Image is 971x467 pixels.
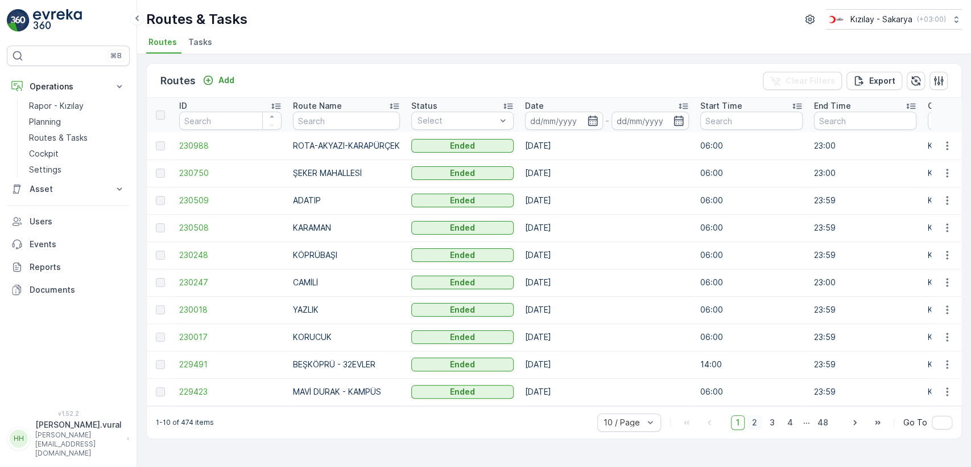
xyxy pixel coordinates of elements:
[411,330,514,344] button: Ended
[7,278,130,301] a: Documents
[293,140,400,151] p: ROTA-AKYAZI-KARAPÜRÇEK
[179,359,282,370] a: 229491
[814,195,916,206] p: 23:59
[156,141,165,150] div: Toggle Row Selected
[411,276,514,289] button: Ended
[179,140,282,151] span: 230988
[293,359,400,370] p: BEŞKÖPRÜ - 32EVLER
[156,223,165,232] div: Toggle Row Selected
[24,146,130,162] a: Cockpit
[293,331,400,343] p: KORUCUK
[7,256,130,278] a: Reports
[179,100,187,112] p: ID
[179,304,282,316] a: 230018
[293,304,400,316] p: YAZLIK
[29,164,61,175] p: Settings
[156,169,165,178] div: Toggle Row Selected
[519,323,695,351] td: [DATE]
[450,304,475,316] p: Ended
[24,98,130,114] a: Rapor - Kızılay
[814,277,916,288] p: 23:00
[700,167,803,179] p: 06:00
[411,248,514,262] button: Ended
[179,112,282,130] input: Search
[293,195,400,206] p: ADATIP
[156,251,165,260] div: Toggle Row Selected
[24,114,130,130] a: Planning
[411,139,514,153] button: Ended
[826,9,962,30] button: Kızılay - Sakarya(+03:00)
[293,277,400,288] p: CAMİLİ
[450,277,475,288] p: Ended
[188,36,212,48] span: Tasks
[30,284,125,296] p: Documents
[179,331,282,343] a: 230017
[218,75,234,86] p: Add
[29,116,61,128] p: Planning
[525,112,603,130] input: dd/mm/yyyy
[450,386,475,398] p: Ended
[30,239,125,250] p: Events
[450,249,475,261] p: Ended
[24,130,130,146] a: Routes & Tasks
[700,112,803,130] input: Search
[450,140,475,151] p: Ended
[605,114,609,128] p: -
[418,115,496,126] p: Select
[156,305,165,314] div: Toggle Row Selected
[30,183,107,195] p: Asset
[30,216,125,227] p: Users
[519,351,695,378] td: [DATE]
[10,429,28,448] div: HH
[7,75,130,98] button: Operations
[700,140,803,151] p: 06:00
[179,386,282,398] a: 229423
[148,36,177,48] span: Routes
[7,9,30,32] img: logo
[450,359,475,370] p: Ended
[747,415,762,430] span: 2
[917,15,946,24] p: ( +03:00 )
[519,296,695,323] td: [DATE]
[411,100,437,112] p: Status
[763,72,842,90] button: Clear Filters
[35,419,122,431] p: [PERSON_NAME].vural
[29,132,88,144] p: Routes & Tasks
[30,81,107,92] p: Operations
[525,100,544,112] p: Date
[411,303,514,317] button: Ended
[411,166,514,180] button: Ended
[450,331,475,343] p: Ended
[850,14,912,25] p: Kızılay - Sakarya
[156,196,165,205] div: Toggle Row Selected
[179,222,282,233] span: 230508
[700,222,803,233] p: 06:00
[519,378,695,405] td: [DATE]
[29,148,59,159] p: Cockpit
[814,100,851,112] p: End Time
[765,415,780,430] span: 3
[179,277,282,288] a: 230247
[179,249,282,261] a: 230248
[7,210,130,233] a: Users
[156,360,165,369] div: Toggle Row Selected
[814,140,916,151] p: 23:00
[156,278,165,287] div: Toggle Row Selected
[411,385,514,399] button: Ended
[35,431,122,458] p: [PERSON_NAME][EMAIL_ADDRESS][DOMAIN_NAME]
[7,410,130,417] span: v 1.52.2
[519,241,695,269] td: [DATE]
[812,415,833,430] span: 48
[179,167,282,179] a: 230750
[519,159,695,187] td: [DATE]
[700,386,803,398] p: 06:00
[411,221,514,235] button: Ended
[156,418,214,427] p: 1-10 of 474 items
[519,269,695,296] td: [DATE]
[519,132,695,159] td: [DATE]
